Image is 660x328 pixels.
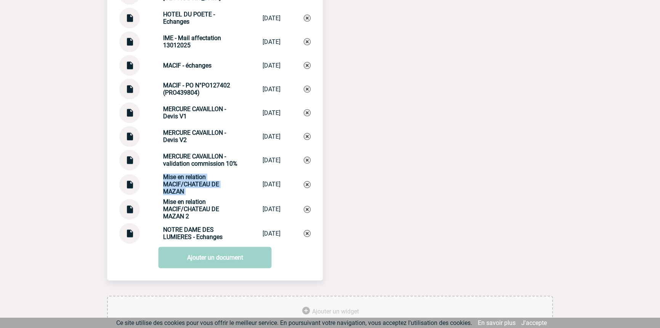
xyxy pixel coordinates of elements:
[304,157,311,163] img: Supprimer
[478,319,516,326] a: En savoir plus
[263,133,280,140] div: [DATE]
[163,198,219,220] strong: Mise en relation MACIF/CHATEAU DE MAZAN 2
[163,129,226,144] strong: MERCURE CAVAILLON - Devis V2
[116,319,472,326] span: Ce site utilise des cookies pour vous offrir le meilleur service. En poursuivant votre navigation...
[304,15,311,21] img: Supprimer
[263,38,280,45] div: [DATE]
[263,15,280,22] div: [DATE]
[304,181,311,188] img: Supprimer
[163,34,221,49] strong: IME - Mail affectation 13012025
[304,109,311,116] img: Supprimer
[159,247,272,268] a: Ajouter un document
[263,86,280,93] div: [DATE]
[312,308,359,315] span: Ajouter un widget
[163,62,211,69] strong: MACIF - échanges
[163,82,230,96] strong: MACIF - PO N°PO127402 (PRO439804)
[107,296,553,328] div: Ajouter des outils d'aide à la gestion de votre événement
[163,11,215,25] strong: HOTEL DU POETE - Echanges
[263,109,280,116] div: [DATE]
[163,153,237,167] strong: MERCURE CAVAILLON - validation commission 10%
[304,206,311,213] img: Supprimer
[263,230,280,237] div: [DATE]
[304,86,311,92] img: Supprimer
[163,105,226,120] strong: MERCURE CAVAILLON - Devis V1
[304,62,311,69] img: Supprimer
[163,226,223,241] strong: NOTRE DAME DES LUMIERES - Echanges
[304,230,311,237] img: Supprimer
[521,319,547,326] a: J'accepte
[163,173,219,195] strong: Mise en relation MACIF/CHATEAU DE MAZAN
[263,157,280,164] div: [DATE]
[304,133,311,140] img: Supprimer
[263,181,280,188] div: [DATE]
[263,62,280,69] div: [DATE]
[263,205,280,213] div: [DATE]
[304,38,311,45] img: Supprimer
